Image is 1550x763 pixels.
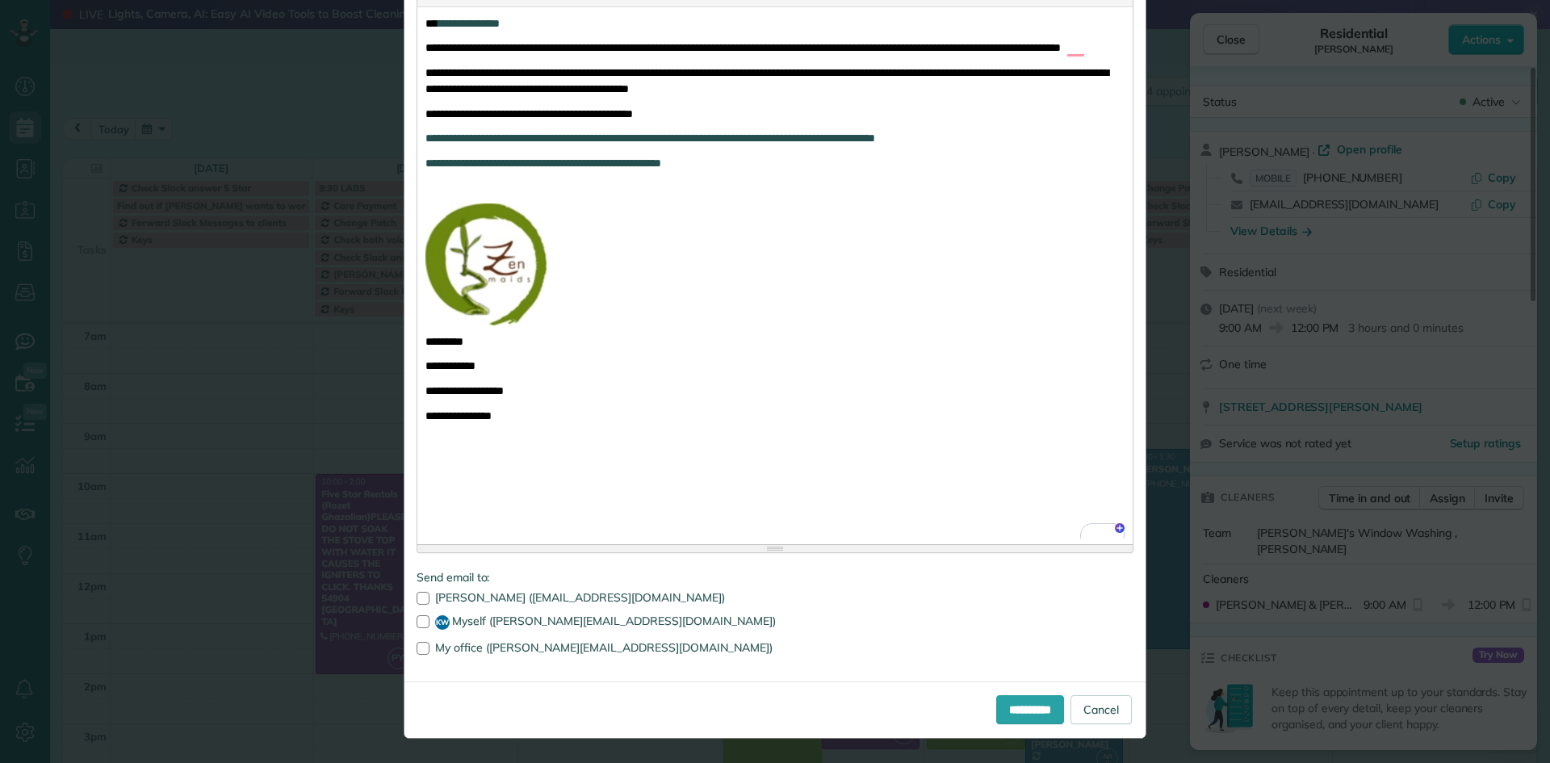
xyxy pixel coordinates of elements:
label: Myself ([PERSON_NAME][EMAIL_ADDRESS][DOMAIN_NAME]) [417,615,1133,630]
div: To enrich screen reader interactions, please activate Accessibility in Grammarly extension settings [417,7,1133,539]
div: Resize [417,545,1133,552]
span: KW [435,615,450,630]
label: Send email to: [417,569,1133,585]
label: My office ([PERSON_NAME][EMAIL_ADDRESS][DOMAIN_NAME]) [417,642,1133,653]
a: Cancel [1070,695,1132,724]
label: [PERSON_NAME] ([EMAIL_ADDRESS][DOMAIN_NAME]) [417,592,1133,603]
